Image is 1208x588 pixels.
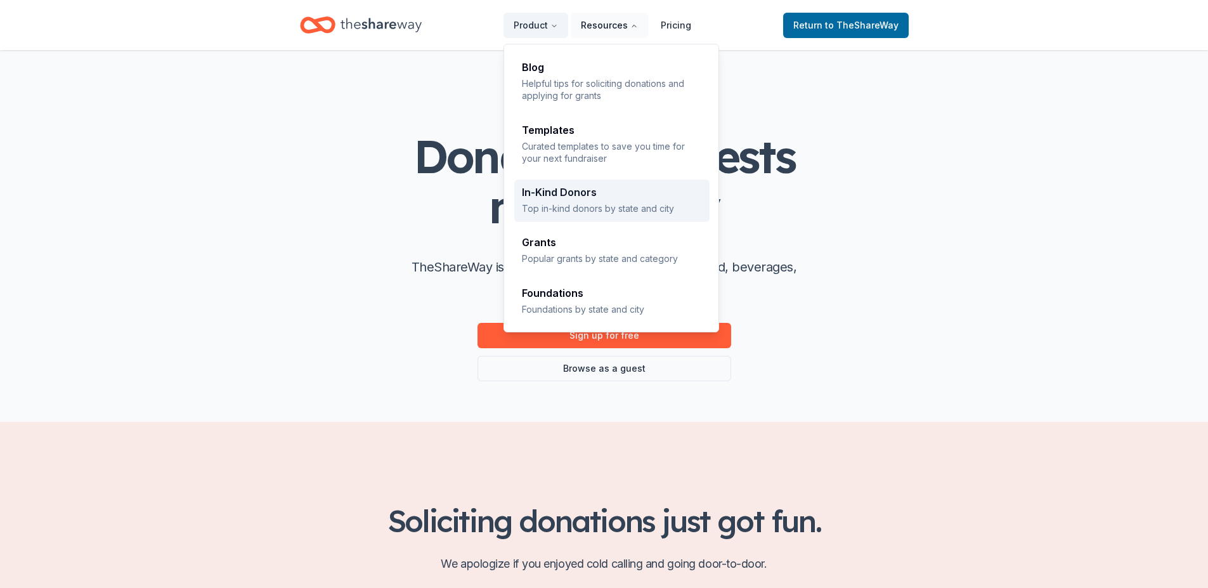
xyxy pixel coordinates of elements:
div: Grants [522,237,702,247]
a: BlogHelpful tips for soliciting donations and applying for grants [514,55,710,110]
div: Templates [522,125,702,135]
h2: Soliciting donations just got fun. [300,503,909,539]
a: Browse as a guest [477,356,731,381]
div: Foundations [522,288,702,298]
div: Blog [522,62,702,72]
a: GrantsPopular grants by state and category [514,230,710,272]
a: FoundationsFoundations by state and city [514,280,710,323]
a: Pricing [651,13,701,38]
p: Foundations by state and city [522,303,702,315]
h1: Donation requests made [351,131,858,232]
a: TemplatesCurated templates to save you time for your next fundraiser [514,117,710,173]
p: Curated templates to save you time for your next fundraiser [522,140,702,165]
p: Popular grants by state and category [522,252,702,265]
a: Home [300,10,422,40]
nav: Main [503,10,701,40]
a: Returnto TheShareWay [783,13,909,38]
button: Resources [571,13,648,38]
p: Helpful tips for soliciting donations and applying for grants [522,77,702,102]
a: In-Kind DonorsTop in-kind donors by state and city [514,180,710,222]
button: Product [503,13,568,38]
a: Sign up for free [477,323,731,348]
p: Top in-kind donors by state and city [522,202,702,214]
div: In-Kind Donors [522,187,702,197]
p: TheShareWay is a directory of companies offering food, beverages, auction and raffle items, and m... [401,257,807,297]
span: Return [793,18,899,33]
p: We apologize if you enjoyed cold calling and going door-to-door. [300,554,909,574]
span: easy [621,178,719,235]
div: Resources [504,44,720,333]
span: to TheShareWay [825,20,899,30]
